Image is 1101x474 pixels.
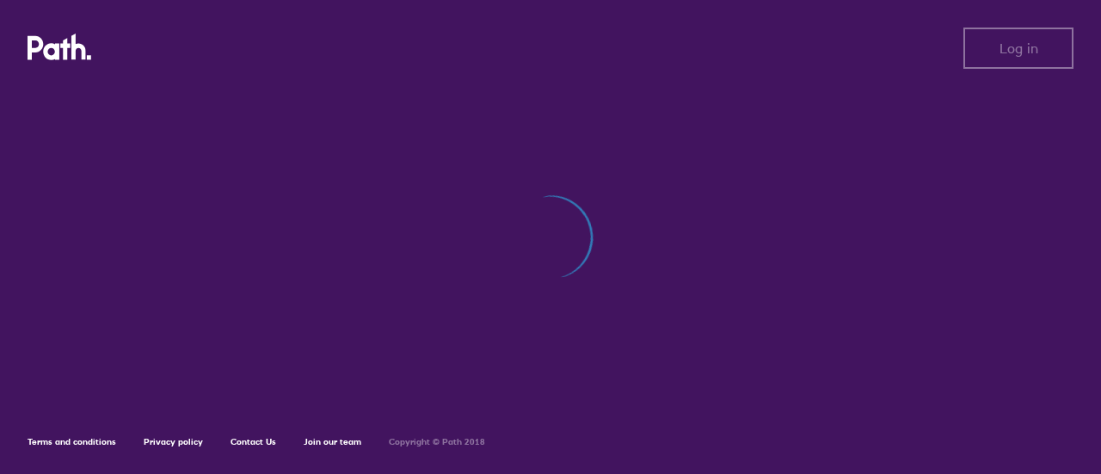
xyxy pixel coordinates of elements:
[28,436,116,447] a: Terms and conditions
[144,436,203,447] a: Privacy policy
[304,436,361,447] a: Join our team
[389,437,485,447] h6: Copyright © Path 2018
[1000,40,1038,56] span: Log in
[231,436,276,447] a: Contact Us
[963,28,1073,69] button: Log in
